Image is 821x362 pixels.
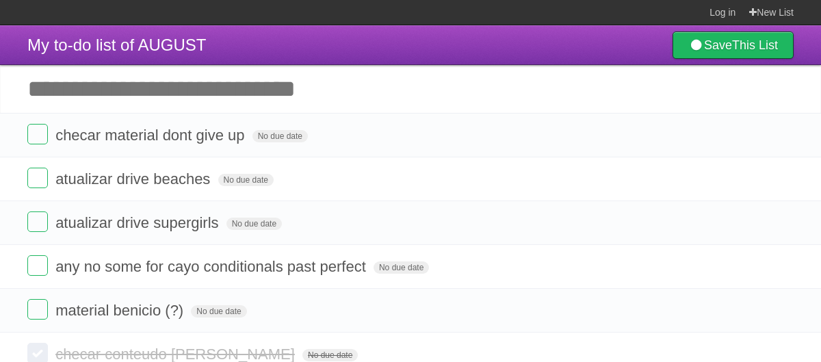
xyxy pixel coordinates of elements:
span: No due date [302,349,358,361]
span: any no some for cayo conditionals past perfect [55,258,369,275]
a: SaveThis List [673,31,794,59]
span: No due date [191,305,246,318]
span: No due date [374,261,429,274]
span: checar material dont give up [55,127,248,144]
label: Done [27,124,48,144]
label: Done [27,299,48,320]
span: My to-do list of AUGUST [27,36,206,54]
label: Done [27,168,48,188]
label: Done [27,255,48,276]
span: atualizar drive beaches [55,170,213,188]
span: No due date [252,130,308,142]
label: Done [27,211,48,232]
span: No due date [218,174,274,186]
span: atualizar drive supergirls [55,214,222,231]
b: This List [732,38,778,52]
span: No due date [226,218,282,230]
span: material benicio (?) [55,302,187,319]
